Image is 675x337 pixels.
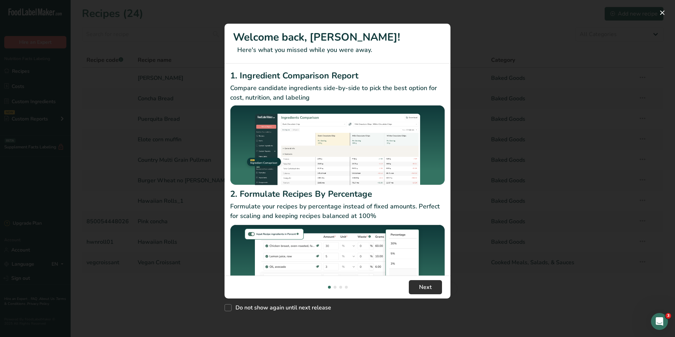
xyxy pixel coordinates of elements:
[419,283,432,291] span: Next
[409,280,442,294] button: Next
[233,29,442,45] h1: Welcome back, [PERSON_NAME]!
[230,188,445,200] h2: 2. Formulate Recipes By Percentage
[230,83,445,102] p: Compare candidate ingredients side-by-side to pick the best option for cost, nutrition, and labeling
[230,224,445,309] img: Formulate Recipes By Percentage
[233,45,442,55] p: Here's what you missed while you were away.
[232,304,331,311] span: Do not show again until next release
[230,202,445,221] p: Formulate your recipes by percentage instead of fixed amounts. Perfect for scaling and keeping re...
[230,105,445,185] img: Ingredient Comparison Report
[665,313,671,319] span: 3
[230,69,445,82] h2: 1. Ingredient Comparison Report
[651,313,668,330] iframe: Intercom live chat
